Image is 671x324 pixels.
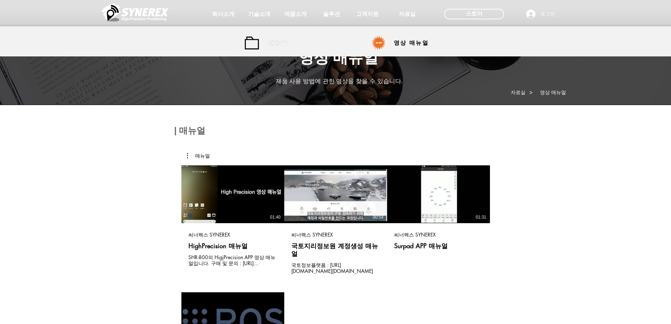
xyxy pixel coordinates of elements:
[323,11,340,18] span: 솔루션
[444,9,504,19] div: 스토어
[245,36,294,50] a: 매뉴얼
[268,39,288,47] span: 매뉴얼
[390,7,425,21] a: 자료실
[476,215,486,220] div: 01:31
[356,11,379,18] span: 고객지원
[284,223,387,274] button: 씨너렉스 SYNEREX국토지리정보원 계정생성 매뉴얼국토정보플랫폼 : http://map.ngii.go.kr/mn/mainPage.do
[188,232,230,238] div: 씨너렉스 SYNEREX
[181,223,284,267] button: 씨너렉스 SYNEREXHighPrecision 매뉴얼SHR-800의 HigjPrecision APP 영상 매뉴얼입니다. 구매 및 문의 : https://synerex.kr
[291,241,380,258] h3: 국토지리정보원 계정생성 매뉴얼
[387,223,490,250] button: 씨너렉스 SYNEREXSurpad APP 매뉴얼
[367,36,438,50] a: 영상 매뉴얼
[314,7,349,21] a: 솔루션
[394,241,448,250] h3: Surpad APP 매뉴얼
[195,153,210,159] div: 매뉴얼
[394,39,429,47] span: 영상 매뉴얼
[174,126,206,135] span: ​| 매뉴얼
[350,7,385,21] a: 고객지원
[188,254,277,267] div: SHR-800의 HigjPrecision APP 영상 매뉴얼입니다. 구매 및 문의 : https://synerex.kr
[590,294,671,324] iframe: Wix Chat
[521,7,560,21] button: 로그인
[212,11,235,18] span: 회사소개
[538,11,558,18] span: 로그인
[278,7,313,21] a: 제품소개
[102,2,169,23] img: 씨너렉스_White_simbol_대지 1.png
[242,7,277,21] a: 기술소개
[187,153,210,159] button: More actions for 매뉴얼
[270,215,280,220] div: 01:40
[373,215,383,220] div: 00:57
[466,10,483,18] span: 스토어
[206,7,241,21] a: 회사소개
[291,232,333,238] div: 씨너렉스 SYNEREX
[399,11,416,18] span: 자료실
[394,232,436,238] div: 씨너렉스 SYNEREX
[284,11,307,18] span: 제품소개
[291,262,380,275] div: 국토정보플랫폼 : http://map.ngii.go.kr/mn/mainPage.do
[188,241,248,250] h3: HighPrecision 매뉴얼
[248,11,271,18] span: 기술소개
